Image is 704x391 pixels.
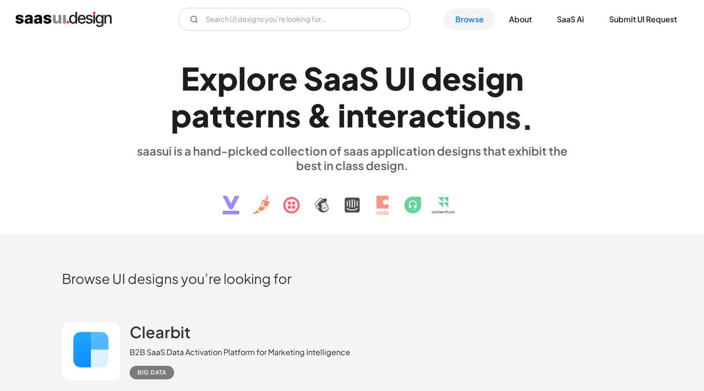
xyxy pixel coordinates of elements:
[130,346,350,358] div: B2B SaaS Data Activation Platform for Marketing Intelligence
[267,96,285,134] div: n
[255,96,267,134] div: r
[217,60,238,97] div: p
[442,60,461,97] div: e
[62,270,643,287] h2: Browse UI designs you’re looking for
[285,96,301,134] div: s
[396,96,408,134] div: r
[130,322,191,346] a: Clearbit
[279,60,298,97] div: e
[505,98,521,135] div: s
[545,9,596,30] a: SaaS Ai
[206,172,499,223] img: text, icon, saas logo
[130,60,575,134] h1: Explore SaaS UI design patterns & interactions.
[238,60,246,97] div: l
[210,96,223,134] div: t
[407,60,416,97] div: I
[137,367,166,378] div: Big Data
[341,60,359,97] div: a
[171,96,192,134] div: p
[505,60,524,97] div: n
[15,12,112,27] a: home
[421,60,442,97] div: d
[199,60,217,97] div: x
[303,60,323,97] div: S
[458,96,466,134] div: i
[487,97,505,135] div: n
[461,60,477,97] div: s
[346,96,364,134] div: n
[426,96,445,134] div: c
[359,60,379,97] div: S
[178,8,410,31] input: Search UI designs you're looking for...
[408,96,426,134] div: a
[485,60,505,97] div: g
[477,60,485,97] div: i
[246,60,267,97] div: o
[130,322,191,342] h2: Clearbit
[130,143,575,172] div: saasui is a hand-picked collection of saas application designs that exhibit the best in class des...
[307,96,332,134] div: &
[178,8,410,31] form: Email Form
[192,96,210,134] div: a
[236,96,255,134] div: e
[385,60,407,97] div: U
[181,60,199,97] div: E
[338,96,346,134] div: i
[323,60,341,97] div: a
[377,96,396,134] div: e
[445,96,458,134] div: t
[497,9,543,30] a: About
[223,96,236,134] div: t
[521,99,534,136] div: .
[364,96,377,134] div: t
[598,9,689,30] a: Submit UI Request
[444,9,495,30] a: Browse
[466,97,487,134] div: o
[267,60,279,97] div: r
